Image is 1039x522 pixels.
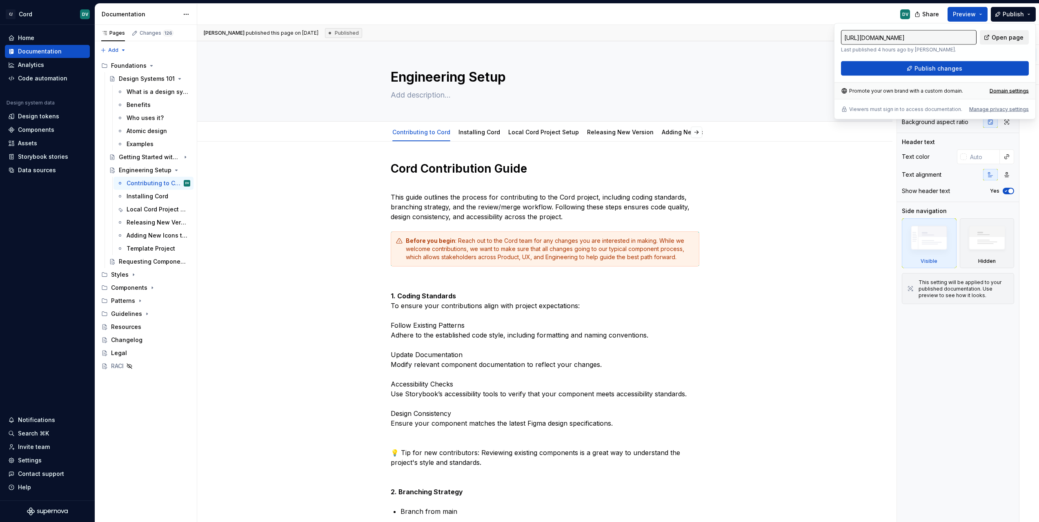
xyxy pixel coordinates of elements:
div: Published [325,28,362,38]
div: Invite team [18,443,50,451]
div: Foundations [98,59,194,72]
button: Preview [948,7,988,22]
span: Add [108,47,118,53]
a: Home [5,31,90,44]
button: Search ⌘K [5,427,90,440]
div: Settings [18,456,42,464]
div: Design system data [7,100,55,106]
a: Contributing to CordDV [113,177,194,190]
a: Storybook stories [5,150,90,163]
div: Design Systems 101 [119,75,175,83]
button: Publish changes [841,61,1029,76]
div: DV [902,11,908,18]
div: Contributing to Cord [127,179,182,187]
div: Documentation [102,10,179,18]
span: published this page on [DATE] [204,30,318,36]
a: Contributing to Cord [392,129,450,135]
button: Add [98,44,129,56]
textarea: Engineering Setup [389,67,698,87]
a: RACI [98,360,194,373]
div: Changelog [111,336,142,344]
div: Styles [111,271,129,279]
a: Local Cord Project Setup [508,129,579,135]
div: Hidden [960,218,1015,268]
strong: 1. Coding Standards [391,292,456,300]
strong: 2. Branching Strategy [391,488,463,496]
a: Domain settings [990,88,1029,94]
svg: Supernova Logo [27,507,68,515]
a: Releasing New Version [113,216,194,229]
input: Auto [967,149,1000,164]
p: This guide outlines the process for contributing to the Cord project, including coding standards,... [391,182,699,222]
a: Assets [5,137,90,150]
div: RACI [111,362,124,370]
span: Open page [992,33,1023,42]
div: Template Project [127,244,175,253]
div: Header text [902,138,935,146]
a: Analytics [5,58,90,71]
div: Search ⌘K [18,429,49,438]
div: Engineering Setup [119,166,171,174]
a: Installing Cord [113,190,194,203]
div: Resources [111,323,141,331]
button: Publish [991,7,1036,22]
div: Text color [902,153,930,161]
div: Releasing New Version [584,123,657,140]
div: Notifications [18,416,55,424]
div: Examples [127,140,154,148]
div: Manage privacy settings [969,106,1029,113]
label: Yes [990,188,999,194]
div: Installing Cord [455,123,503,140]
div: Cord [19,10,32,18]
div: DV [185,179,189,187]
a: Design Systems 101 [106,72,194,85]
div: Patterns [98,294,194,307]
div: Local Cord Project Setup [505,123,582,140]
a: Adding New Icons to Cord [113,229,194,242]
a: Open page [980,30,1029,45]
a: Changelog [98,333,194,347]
div: Contributing to Cord [389,123,454,140]
div: Adding New Icons to Cord [659,123,739,140]
div: Promote your own brand with a custom domain. [841,88,963,94]
div: Hidden [978,258,996,264]
a: Settings [5,454,90,467]
span: Publish [1003,10,1024,18]
a: Releasing New Version [587,129,654,135]
div: Assets [18,139,37,147]
div: Guidelines [98,307,194,320]
div: Components [18,126,54,134]
button: Help [5,481,90,494]
div: Analytics [18,61,44,69]
p: Last published 4 hours ago by [PERSON_NAME]. [841,47,977,53]
div: Getting Started with Cord [119,153,180,161]
a: Who uses it? [113,111,194,124]
a: Components [5,123,90,136]
p: To ensure your contributions align with project expectations: Follow Existing Patterns Adhere to ... [391,291,699,497]
button: Share [910,7,944,22]
div: Foundations [111,62,147,70]
a: Installing Cord [458,129,500,135]
div: Home [18,34,34,42]
a: Design tokens [5,110,90,123]
div: Design tokens [18,112,59,120]
a: Data sources [5,164,90,177]
a: Engineering Setup [106,164,194,177]
a: Documentation [5,45,90,58]
div: Help [18,483,31,491]
div: What is a design system? [127,88,189,96]
div: : Reach out to the Cord team for any changes you are interested in making. While we welcome contr... [406,237,694,261]
a: Code automation [5,72,90,85]
div: Text alignment [902,171,941,179]
a: Requesting Component Creation / Updates [106,255,194,268]
div: Contact support [18,470,64,478]
a: Template Project [113,242,194,255]
h1: Cord Contribution Guide [391,161,699,176]
strong: Before you begin [406,237,455,244]
div: Who uses it? [127,114,164,122]
a: What is a design system? [113,85,194,98]
div: Components [111,284,147,292]
button: Notifications [5,413,90,426]
div: Visible [921,258,937,264]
